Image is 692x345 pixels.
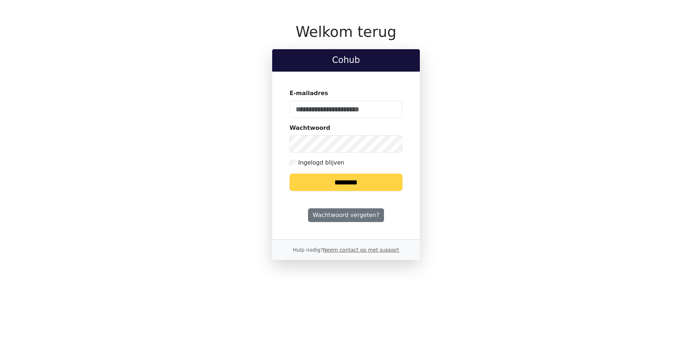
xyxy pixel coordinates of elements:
[272,23,420,41] h1: Welkom terug
[323,247,399,253] a: Neem contact op met support
[293,247,399,253] small: Hulp nodig?
[278,55,414,65] h2: Cohub
[298,158,344,167] label: Ingelogd blijven
[308,208,384,222] a: Wachtwoord vergeten?
[290,89,328,98] label: E-mailadres
[290,124,330,132] label: Wachtwoord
